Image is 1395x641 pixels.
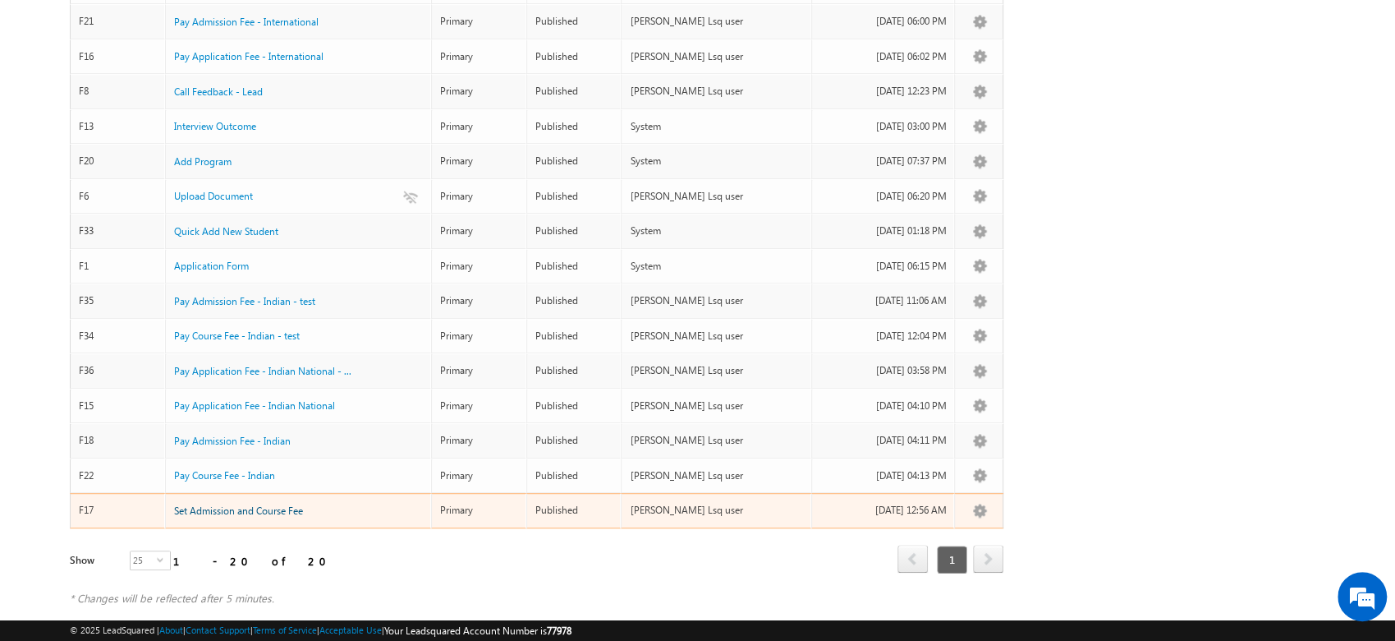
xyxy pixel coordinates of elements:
[535,189,614,204] div: Published
[535,329,614,344] div: Published
[174,50,324,62] span: Pay Application Fee - International
[269,8,309,48] div: Minimize live chat window
[440,84,519,99] div: Primary
[79,503,158,518] div: F17
[79,468,158,483] div: F22
[820,259,947,274] div: [DATE] 06:15 PM
[630,293,804,308] div: [PERSON_NAME] Lsq user
[535,119,614,134] div: Published
[630,14,804,29] div: [PERSON_NAME] Lsq user
[159,625,183,635] a: About
[79,433,158,448] div: F18
[820,84,947,99] div: [DATE] 12:23 PM
[79,84,158,99] div: F8
[174,365,351,377] span: Pay Application Fee - Indian National - ...
[630,329,804,344] div: [PERSON_NAME] Lsq user
[630,154,804,168] div: System
[820,293,947,308] div: [DATE] 11:06 AM
[174,468,275,483] a: Pay Course Fee - Indian
[174,364,351,379] a: Pay Application Fee - Indian National - ...
[79,329,158,344] div: F34
[174,435,291,447] span: Pay Admission Fee - Indian
[174,16,319,28] span: Pay Admission Fee - International
[440,503,519,518] div: Primary
[630,259,804,274] div: System
[630,433,804,448] div: [PERSON_NAME] Lsq user
[70,591,1003,606] div: * Changes will be reflected after 5 minutes.
[937,546,967,574] span: 1
[535,399,614,413] div: Published
[174,49,324,64] a: Pay Application Fee - International
[79,49,158,64] div: F16
[630,119,804,134] div: System
[85,86,276,108] div: Chat with us now
[820,503,947,518] div: [DATE] 12:56 AM
[630,189,804,204] div: [PERSON_NAME] Lsq user
[630,224,804,238] div: System
[535,468,614,483] div: Published
[535,293,614,308] div: Published
[440,154,519,168] div: Primary
[79,154,158,168] div: F20
[384,625,571,637] span: Your Leadsquared Account Number is
[630,49,804,64] div: [PERSON_NAME] Lsq user
[820,468,947,483] div: [DATE] 04:13 PM
[79,189,158,204] div: F6
[174,190,253,202] span: Upload Document
[174,434,291,449] a: Pay Admission Fee - Indian
[535,503,614,518] div: Published
[820,399,947,413] div: [DATE] 04:10 PM
[174,259,249,274] a: Application Form
[174,225,278,237] span: Quick Add New Student
[535,224,614,238] div: Published
[440,363,519,378] div: Primary
[820,154,947,168] div: [DATE] 07:37 PM
[21,152,300,492] textarea: Type your message and hit 'Enter'
[535,49,614,64] div: Published
[630,363,804,378] div: [PERSON_NAME] Lsq user
[28,86,69,108] img: d_60004797649_company_0_60004797649
[440,189,519,204] div: Primary
[820,49,947,64] div: [DATE] 06:02 PM
[547,625,571,637] span: 77978
[223,506,298,528] em: Start Chat
[79,224,158,238] div: F33
[174,399,335,413] a: Pay Application Fee - Indian National
[820,119,947,134] div: [DATE] 03:00 PM
[440,293,519,308] div: Primary
[440,433,519,448] div: Primary
[440,119,519,134] div: Primary
[440,468,519,483] div: Primary
[79,293,158,308] div: F35
[319,625,382,635] a: Acceptable Use
[440,49,519,64] div: Primary
[174,505,303,517] span: Set Admission and Course Fee
[79,399,158,413] div: F15
[174,154,232,169] a: Add Program
[174,330,300,342] span: Pay Course Fee - Indian - test
[173,551,337,570] div: 1 - 20 of 20
[440,399,519,413] div: Primary
[174,224,278,239] a: Quick Add New Student
[253,625,317,635] a: Terms of Service
[174,399,335,412] span: Pay Application Fee - Indian National
[630,468,804,483] div: [PERSON_NAME] Lsq user
[174,295,315,307] span: Pay Admission Fee - Indian - test
[897,546,928,573] a: prev
[174,15,319,30] a: Pay Admission Fee - International
[70,623,571,639] span: © 2025 LeadSquared | | | | |
[897,545,928,573] span: prev
[440,14,519,29] div: Primary
[174,504,303,519] a: Set Admission and Course Fee
[630,399,804,413] div: [PERSON_NAME] Lsq user
[440,259,519,274] div: Primary
[440,329,519,344] div: Primary
[174,119,256,134] a: Interview Outcome
[174,120,256,132] span: Interview Outcome
[535,84,614,99] div: Published
[174,469,275,482] span: Pay Course Fee - Indian
[973,546,1003,573] a: next
[535,259,614,274] div: Published
[79,259,158,274] div: F1
[535,14,614,29] div: Published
